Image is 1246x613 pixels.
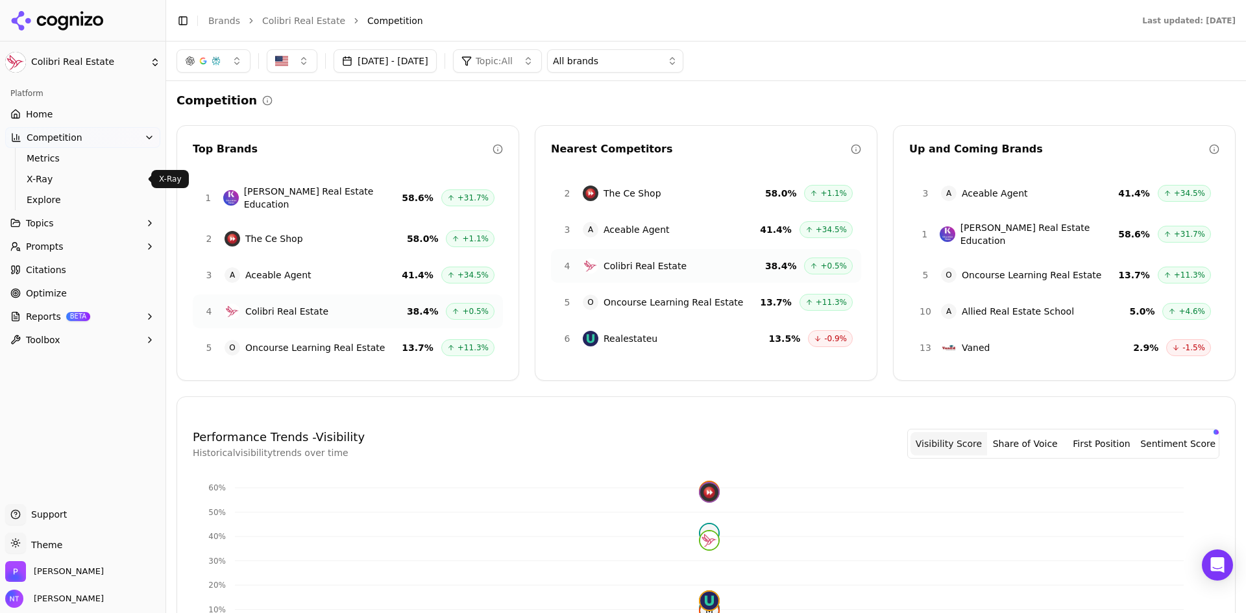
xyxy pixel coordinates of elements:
[583,258,598,274] img: Colibri Real Estate
[962,305,1074,318] span: Allied Real Estate School
[604,223,670,236] span: Aceable Agent
[962,269,1101,282] span: Oncourse Learning Real Estate
[940,226,955,242] img: Kaplan Real Estate Education
[918,269,933,282] span: 5
[26,240,64,253] span: Prompts
[21,170,145,188] a: X-Ray
[208,14,1116,27] nav: breadcrumb
[245,305,328,318] span: Colibri Real Estate
[159,174,181,184] p: X-Ray
[5,306,160,327] button: ReportsBETA
[262,14,345,27] a: Colibri Real Estate
[583,294,598,310] span: O
[27,193,140,206] span: Explore
[201,191,215,204] span: 1
[5,213,160,234] button: Topics
[962,187,1028,200] span: Aceable Agent
[193,446,365,459] p: Historical visibility trends over time
[26,263,66,276] span: Citations
[604,259,687,272] span: Colibri Real Estate
[5,52,26,73] img: Colibri Real Estate
[26,287,67,300] span: Optimize
[26,310,61,323] span: Reports
[824,333,847,344] span: -0.9%
[5,330,160,350] button: Toolbox
[201,305,217,318] span: 4
[700,524,718,542] span: A
[334,49,437,73] button: [DATE] - [DATE]
[5,590,104,608] button: Open user button
[918,341,933,354] span: 13
[476,54,513,67] span: Topic: All
[583,186,598,201] img: The Ce Shop
[223,190,239,206] img: Kaplan Real Estate Education
[21,149,145,167] a: Metrics
[918,305,933,318] span: 10
[1118,228,1150,241] span: 58.6 %
[559,259,575,272] span: 4
[462,234,489,244] span: +1.1%
[604,332,657,345] span: Realestateu
[26,333,60,346] span: Toolbox
[245,232,303,245] span: The Ce Shop
[208,508,226,517] tspan: 50%
[458,270,489,280] span: +34.5%
[5,283,160,304] a: Optimize
[941,340,957,355] img: Vaned
[820,188,847,198] span: +1.1%
[1064,432,1140,455] button: First Position
[66,312,90,321] span: BETA
[208,532,226,541] tspan: 40%
[26,108,53,121] span: Home
[962,341,990,354] span: Vaned
[559,223,575,236] span: 3
[910,432,987,455] button: Visibility Score
[5,259,160,280] a: Citations
[177,91,257,110] h2: Competition
[1130,305,1155,318] span: 5.0 %
[553,54,598,67] span: All brands
[941,186,957,201] span: A
[245,269,311,282] span: Aceable Agent
[225,267,240,283] span: A
[407,232,439,245] span: 58.0 %
[1118,269,1150,282] span: 13.7 %
[1142,16,1236,26] div: Last updated: [DATE]
[765,187,797,200] span: 58.0 %
[1174,270,1205,280] span: +11.3%
[559,332,575,345] span: 6
[918,228,932,241] span: 1
[201,341,217,354] span: 5
[225,340,240,355] span: O
[1179,306,1205,317] span: +4.6%
[367,14,423,27] span: Competition
[244,185,402,211] span: [PERSON_NAME] Real Estate Education
[245,341,385,354] span: Oncourse Learning Real Estate
[1140,432,1216,455] button: Sentiment Score
[559,187,575,200] span: 2
[193,141,493,157] div: Top Brands
[208,557,226,566] tspan: 30%
[820,261,847,271] span: +0.5%
[225,231,240,246] img: The Ce Shop
[26,540,62,550] span: Theme
[1118,187,1150,200] span: 41.4 %
[5,236,160,257] button: Prompts
[5,561,26,582] img: Perrill
[402,191,434,204] span: 58.6 %
[604,187,661,200] span: The Ce Shop
[918,187,933,200] span: 3
[583,331,598,346] img: Realestateu
[5,127,160,148] button: Competition
[193,428,365,446] h4: Performance Trends - Visibility
[760,223,792,236] span: 41.4 %
[604,296,743,309] span: Oncourse Learning Real Estate
[208,581,226,590] tspan: 20%
[27,131,82,144] span: Competition
[760,296,792,309] span: 13.7 %
[816,297,847,307] span: +11.3%
[5,104,160,125] a: Home
[31,56,145,68] span: Colibri Real Estate
[208,16,240,26] a: Brands
[583,222,598,237] span: A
